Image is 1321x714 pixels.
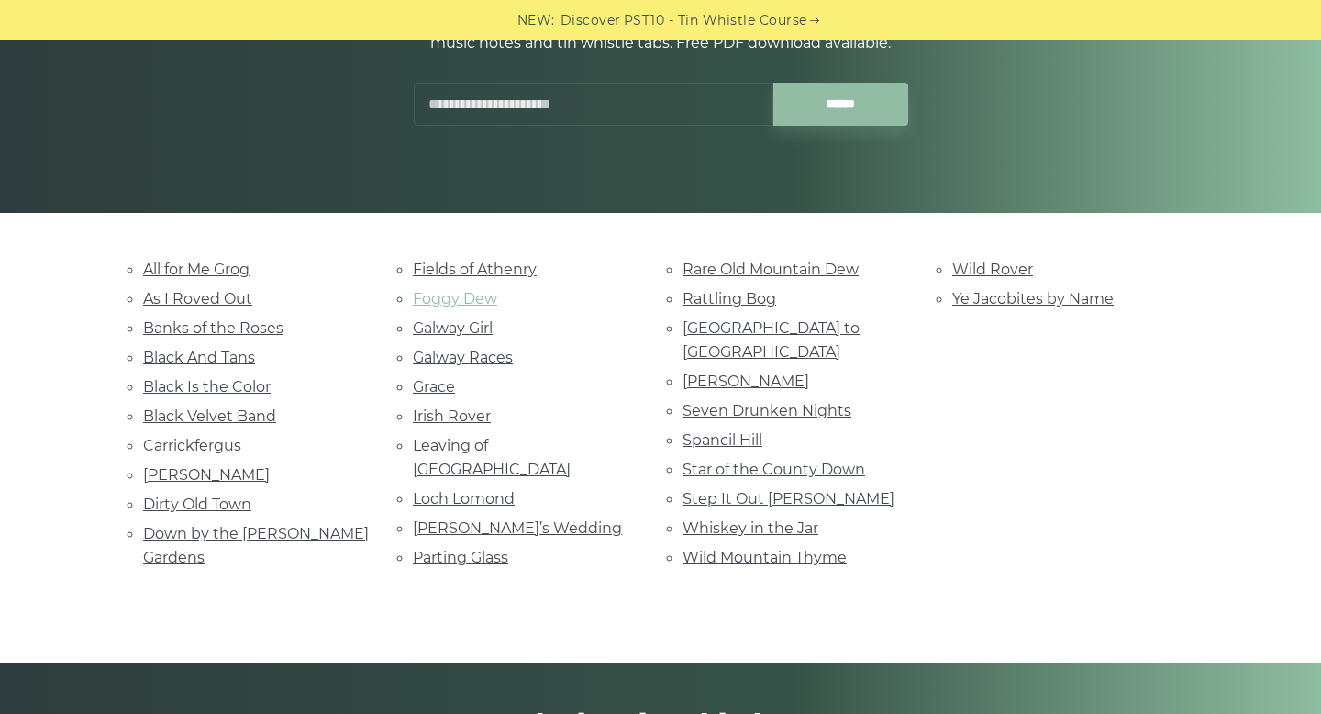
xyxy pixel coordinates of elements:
[683,319,860,361] a: [GEOGRAPHIC_DATA] to [GEOGRAPHIC_DATA]
[413,519,622,537] a: [PERSON_NAME]’s Wedding
[683,402,851,419] a: Seven Drunken Nights
[413,437,571,478] a: Leaving of [GEOGRAPHIC_DATA]
[143,437,241,454] a: Carrickfergus
[561,10,621,31] span: Discover
[413,349,513,366] a: Galway Races
[683,373,809,390] a: [PERSON_NAME]
[517,10,555,31] span: NEW:
[683,431,762,449] a: Spancil Hill
[143,466,270,484] a: [PERSON_NAME]
[952,290,1114,307] a: Ye Jacobites by Name
[683,261,859,278] a: Rare Old Mountain Dew
[143,378,271,396] a: Black Is the Color
[624,10,807,31] a: PST10 - Tin Whistle Course
[683,490,894,508] a: Step It Out [PERSON_NAME]
[952,261,1033,278] a: Wild Rover
[413,319,493,337] a: Galway Girl
[413,407,491,425] a: Irish Rover
[143,407,276,425] a: Black Velvet Band
[413,261,537,278] a: Fields of Athenry
[683,549,847,566] a: Wild Mountain Thyme
[413,378,455,396] a: Grace
[143,496,251,513] a: Dirty Old Town
[413,549,508,566] a: Parting Glass
[143,261,250,278] a: All for Me Grog
[143,290,252,307] a: As I Roved Out
[143,349,255,366] a: Black And Tans
[683,290,776,307] a: Rattling Bog
[143,525,369,566] a: Down by the [PERSON_NAME] Gardens
[413,290,497,307] a: Foggy Dew
[683,461,865,478] a: Star of the County Down
[143,319,283,337] a: Banks of the Roses
[413,490,515,508] a: Loch Lomond
[683,519,818,537] a: Whiskey in the Jar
